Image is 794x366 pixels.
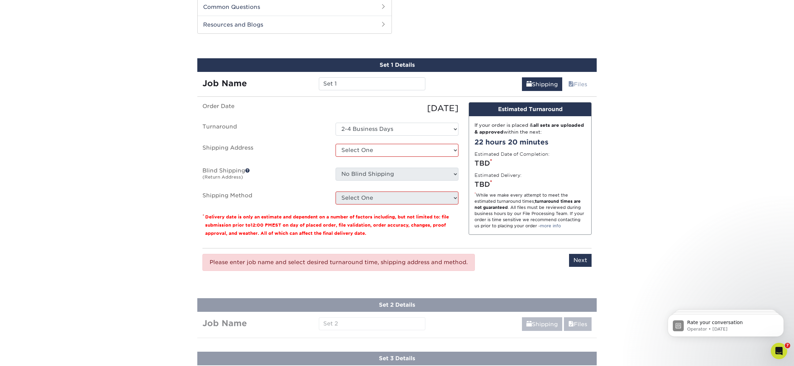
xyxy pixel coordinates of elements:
span: shipping [526,81,532,88]
span: files [568,321,574,327]
strong: turnaround times are not guaranteed [474,199,581,210]
iframe: Google Customer Reviews [2,345,58,364]
span: 12:00 PM [251,223,272,228]
label: Estimated Date of Completion: [474,151,550,157]
small: Delivery date is only an estimate and dependent on a number of factors including, but not limited... [205,214,449,236]
a: Files [564,77,592,91]
div: [DATE] [330,102,464,115]
label: Shipping Method [197,192,330,204]
label: Order Date [197,102,330,115]
div: While we make every attempt to meet the estimated turnaround times; . All files must be reviewed ... [474,192,586,229]
input: Next [569,254,592,267]
a: more info [540,223,561,228]
span: shipping [526,321,532,327]
div: If your order is placed & within the next: [474,122,586,136]
input: Enter a job name [319,77,425,90]
label: Estimated Delivery: [474,172,522,179]
h2: Resources and Blogs [198,16,392,33]
div: Estimated Turnaround [469,103,591,116]
a: Shipping [522,317,562,331]
a: Shipping [522,77,562,91]
label: Blind Shipping [197,168,330,183]
strong: Job Name [202,78,247,88]
div: TBD [474,179,586,189]
div: Please enter job name and select desired turnaround time, shipping address and method. [202,254,475,271]
a: Files [564,317,592,331]
label: Turnaround [197,123,330,136]
iframe: Intercom live chat [771,343,787,359]
small: (Return Address) [202,174,243,180]
div: Set 1 Details [197,58,597,72]
label: Shipping Address [197,144,330,159]
span: 7 [785,343,790,348]
div: 22 hours 20 minutes [474,137,586,147]
div: TBD [474,158,586,168]
span: files [568,81,574,88]
iframe: Intercom notifications message [657,300,794,348]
